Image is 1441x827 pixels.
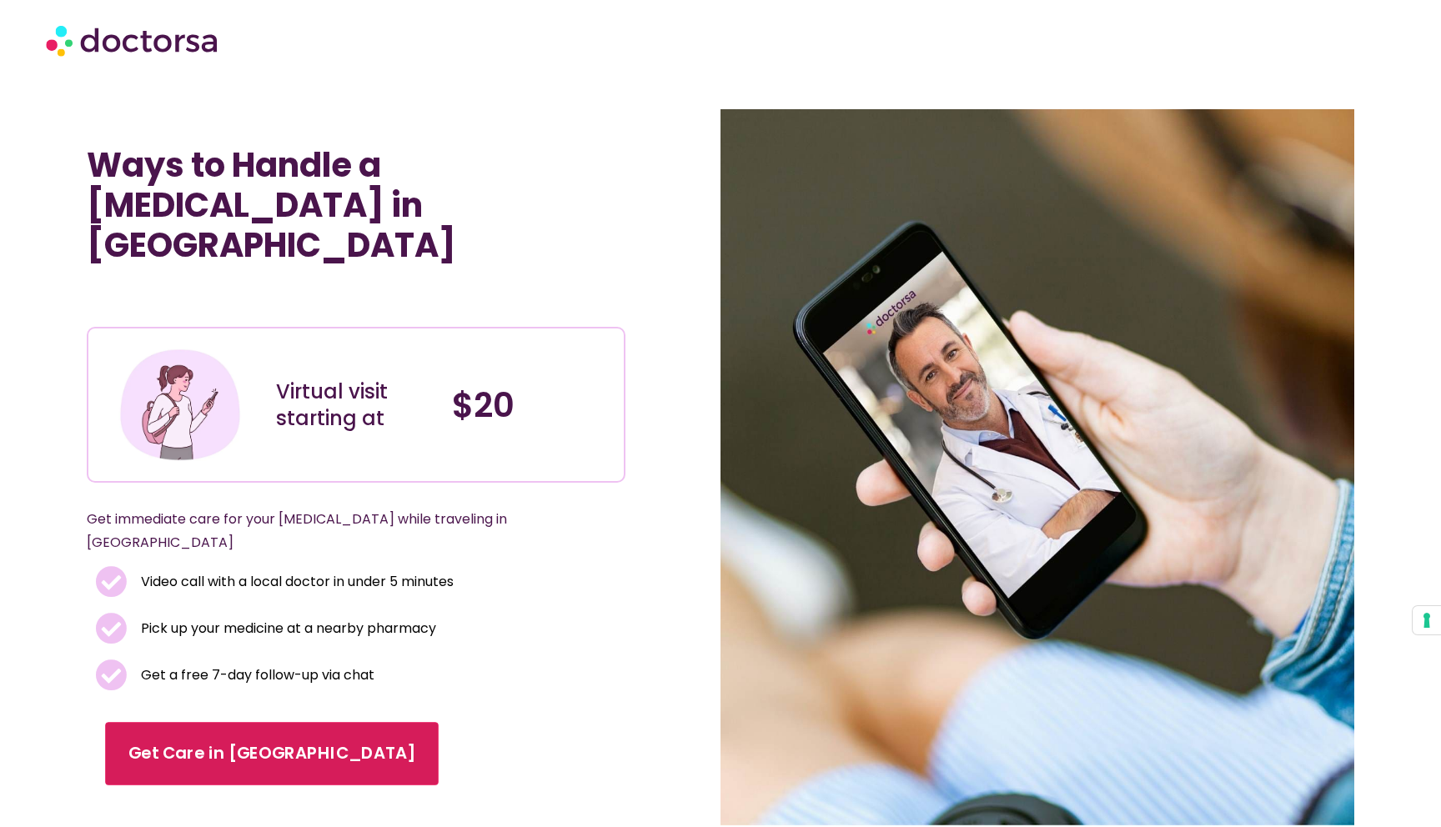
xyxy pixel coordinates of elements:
div: Virtual visit starting at [276,378,435,432]
h4: $20 [452,385,611,425]
p: Get immediate care for your [MEDICAL_DATA] while traveling in [GEOGRAPHIC_DATA] [87,508,585,554]
h1: Ways to Handle a [MEDICAL_DATA] in [GEOGRAPHIC_DATA] [87,145,625,265]
span: Get Care in [GEOGRAPHIC_DATA] [128,742,415,766]
button: Your consent preferences for tracking technologies [1413,606,1441,634]
span: Video call with a local doctor in under 5 minutes [137,570,454,594]
img: Illustration depicting a young woman in a casual outfit, engaged with her smartphone. She has a p... [117,341,244,469]
span: Get a free 7-day follow-up via chat [137,664,374,687]
span: Pick up your medicine at a nearby pharmacy [137,617,436,640]
iframe: Customer reviews powered by Trustpilot [95,290,345,310]
img: yeast infection-doctor-Paris.jpg [720,109,1354,825]
a: Get Care in [GEOGRAPHIC_DATA] [105,722,439,785]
